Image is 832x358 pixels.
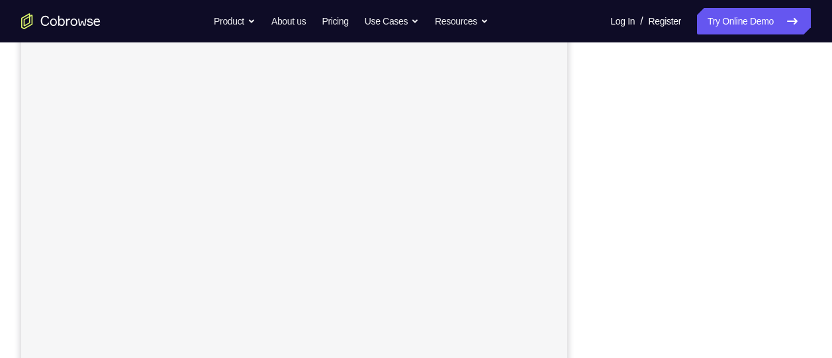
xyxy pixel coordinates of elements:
[271,8,306,34] a: About us
[365,8,419,34] button: Use Cases
[697,8,811,34] a: Try Online Demo
[649,8,681,34] a: Register
[610,8,635,34] a: Log In
[640,13,643,29] span: /
[214,8,255,34] button: Product
[21,13,101,29] a: Go to the home page
[435,8,488,34] button: Resources
[322,8,348,34] a: Pricing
